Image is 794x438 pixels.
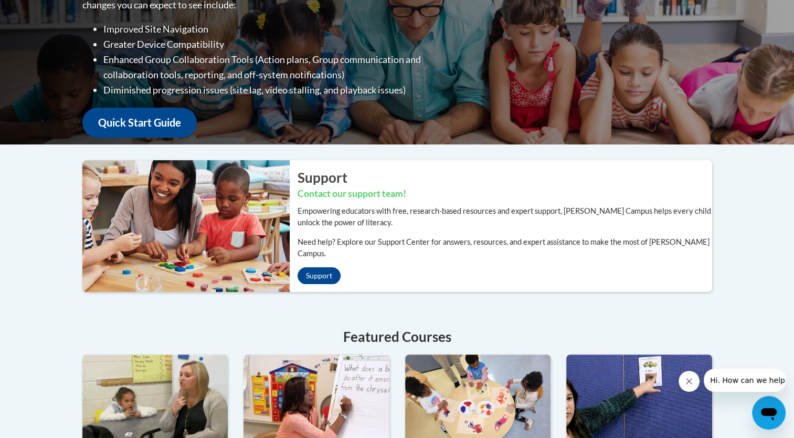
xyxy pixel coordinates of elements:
[103,37,463,52] li: Greater Device Compatibility
[103,22,463,37] li: Improved Site Navigation
[82,108,197,138] a: Quick Start Guide
[6,7,85,16] span: Hi. How can we help?
[103,82,463,98] li: Diminished progression issues (site lag, video stalling, and playback issues)
[704,369,786,392] iframe: Message from company
[298,236,712,259] p: Need help? Explore our Support Center for answers, resources, and expert assistance to make the m...
[752,396,786,430] iframe: Button to launch messaging window
[75,160,290,291] img: ...
[298,205,712,228] p: Empowering educators with free, research-based resources and expert support, [PERSON_NAME] Campus...
[82,327,712,347] h4: Featured Courses
[103,52,463,82] li: Enhanced Group Collaboration Tools (Action plans, Group communication and collaboration tools, re...
[679,371,700,392] iframe: Close message
[298,187,712,201] h3: Contact our support team!
[298,267,341,284] a: Support
[298,168,712,187] h2: Support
